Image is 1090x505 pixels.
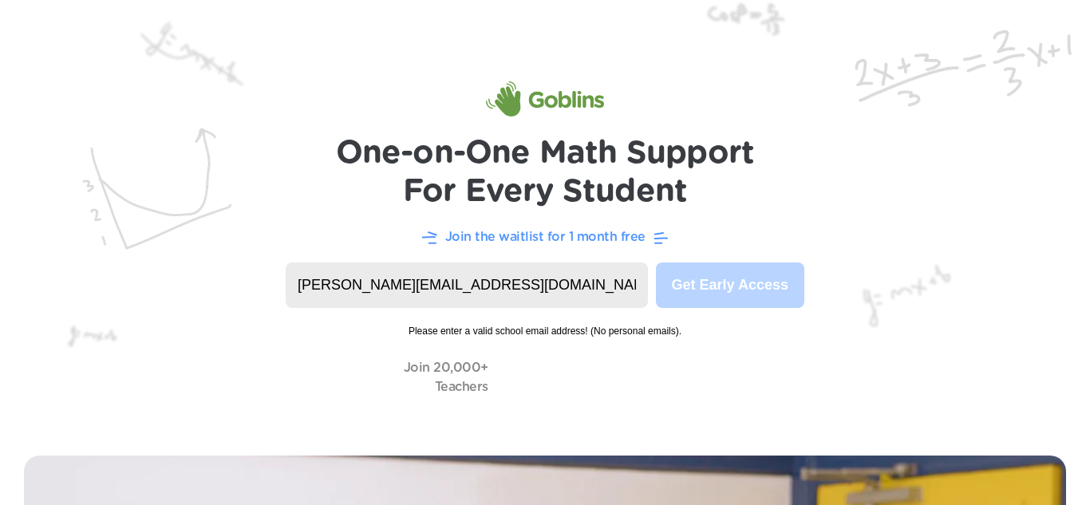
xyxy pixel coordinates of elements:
[445,227,646,247] p: Join the waitlist for 1 month free
[286,308,804,338] span: Please enter a valid school email address! (No personal emails).
[404,358,488,397] p: Join 20,000+ Teachers
[286,262,648,308] input: name@yourschool.org
[656,262,804,308] button: Get Early Access
[336,134,755,211] h1: One-on-One Math Support For Every Student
